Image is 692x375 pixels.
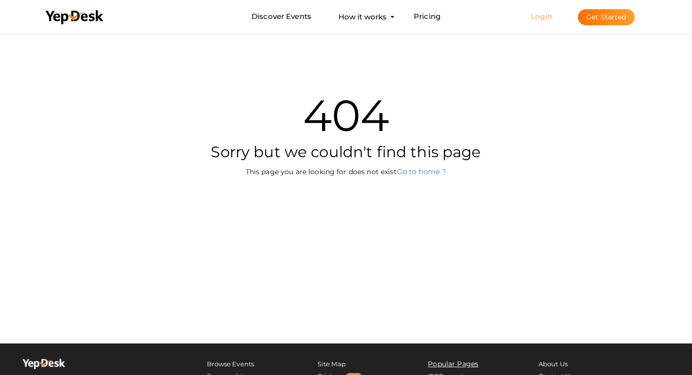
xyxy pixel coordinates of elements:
[207,360,254,368] a: Browse Events
[22,358,66,373] img: Yepdesk
[38,166,655,177] p: This page you are looking for does not exist
[318,360,346,368] a: Site Map
[428,358,505,370] li: Popular Pages
[252,8,311,26] a: Discover Events
[578,9,635,25] button: Get Started
[539,360,568,368] a: About Us
[531,12,552,21] a: Login
[336,8,389,26] button: How it works
[38,94,655,137] h1: 404
[414,8,440,26] a: Pricing
[397,167,447,176] a: Go to home ?
[38,142,655,162] h2: Sorry but we couldn't find this page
